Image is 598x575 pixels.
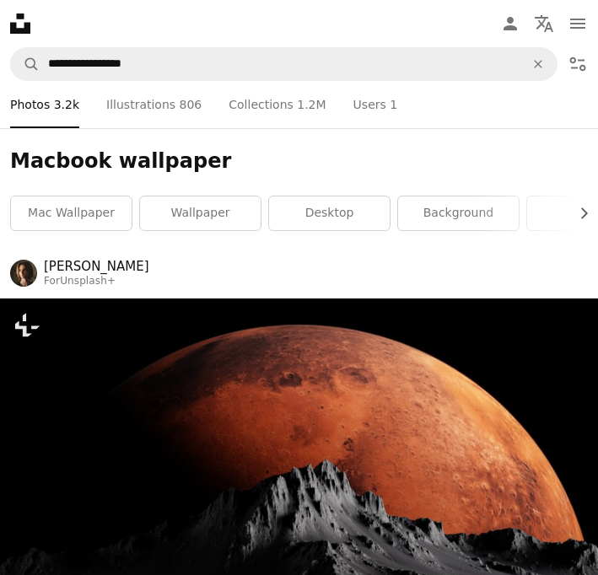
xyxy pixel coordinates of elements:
[180,95,202,114] span: 806
[353,81,398,128] a: Users 1
[568,196,588,230] button: scroll list to the right
[527,7,561,40] button: Language
[10,13,30,34] a: Home — Unsplash
[398,196,519,230] a: background
[561,47,595,81] button: Filters
[269,196,390,230] a: desktop
[520,48,557,80] button: Clear
[229,81,326,128] a: Collections 1.2M
[44,258,149,275] a: [PERSON_NAME]
[140,196,261,230] a: wallpaper
[297,95,326,114] span: 1.2M
[493,7,527,40] a: Log in / Sign up
[11,196,132,230] a: mac wallpaper
[10,148,588,175] h1: Macbook wallpaper
[106,81,202,128] a: Illustrations 806
[10,260,37,287] img: Go to Alex Shuper's profile
[561,7,595,40] button: Menu
[60,275,116,287] a: Unsplash+
[10,47,558,81] form: Find visuals sitewide
[11,48,40,80] button: Search Unsplash
[44,275,149,288] div: For
[390,95,397,114] span: 1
